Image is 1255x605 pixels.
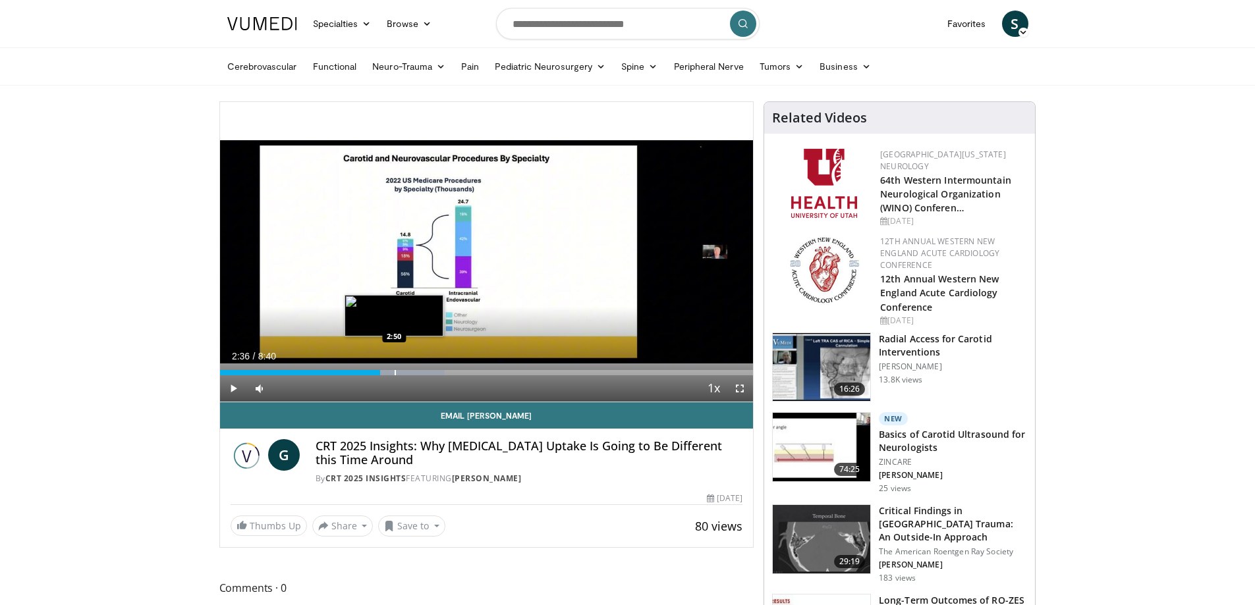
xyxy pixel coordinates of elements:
[325,473,406,484] a: CRT 2025 Insights
[791,149,857,218] img: f6362829-b0a3-407d-a044-59546adfd345.png.150x105_q85_autocrop_double_scale_upscale_version-0.2.png
[231,439,263,471] img: CRT 2025 Insights
[879,428,1027,454] h3: Basics of Carotid Ultrasound for Neurologists
[772,504,1027,583] a: 29:19 Critical Findings in [GEOGRAPHIC_DATA] Trauma: An Outside-In Approach The American Roentgen...
[879,504,1027,544] h3: Critical Findings in [GEOGRAPHIC_DATA] Trauma: An Outside-In Approach
[707,492,742,504] div: [DATE]
[879,375,922,385] p: 13.8K views
[879,560,1027,570] p: [PERSON_NAME]
[253,351,256,361] span: /
[752,53,812,80] a: Tumors
[812,53,879,80] a: Business
[834,463,866,476] span: 74:25
[452,473,522,484] a: [PERSON_NAME]
[880,174,1011,214] a: 64th Western Intermountain Neurological Organization (WINO) Conferen…
[879,332,1027,359] h3: Radial Access for Carotid Interventions
[268,439,300,471] a: G
[880,149,1006,172] a: [GEOGRAPHIC_DATA][US_STATE] Neurology
[496,8,760,39] input: Search topics, interventions
[773,505,870,573] img: 8d8e3180-86ba-4d19-9168-3f59fd7b70ab.150x105_q85_crop-smart_upscale.jpg
[879,483,911,494] p: 25 views
[727,375,753,402] button: Fullscreen
[1002,11,1028,37] a: S
[487,53,613,80] a: Pediatric Neurosurgery
[305,53,365,80] a: Functional
[773,413,870,481] img: 909f4c92-df9b-4284-a94c-7a406844b75d.150x105_q85_crop-smart_upscale.jpg
[879,457,1027,467] p: ZINCARE
[316,473,742,485] div: By FEATURING
[219,53,305,80] a: Cerebrovascular
[378,515,445,537] button: Save to
[345,295,443,336] img: image.jpeg
[246,375,273,402] button: Mute
[880,236,999,271] a: 12th Annual Western New England Acute Cardiology Conference
[379,11,439,37] a: Browse
[453,53,487,80] a: Pain
[258,351,276,361] span: 8:40
[879,470,1027,481] p: [PERSON_NAME]
[834,555,866,568] span: 29:19
[312,515,374,537] button: Share
[773,333,870,402] img: RcxVNUapo-mhKxBX4xMDoxOjA4MTsiGN_2.150x105_q85_crop-smart_upscale.jpg
[772,412,1027,494] a: 74:25 New Basics of Carotid Ultrasound for Neurologists ZINCARE [PERSON_NAME] 25 views
[879,573,916,583] p: 183 views
[788,236,861,305] img: 0954f259-7907-4053-a817-32a96463ecc8.png.150x105_q85_autocrop_double_scale_upscale_version-0.2.png
[834,382,866,396] span: 16:26
[316,439,742,467] h4: CRT 2025 Insights: Why [MEDICAL_DATA] Uptake Is Going to Be Different this Time Around
[879,361,1027,372] p: [PERSON_NAME]
[305,11,379,37] a: Specialties
[220,375,246,402] button: Play
[939,11,994,37] a: Favorites
[220,370,754,375] div: Progress Bar
[219,579,754,596] span: Comments 0
[880,215,1024,227] div: [DATE]
[666,53,752,80] a: Peripheral Nerve
[364,53,453,80] a: Neuro-Trauma
[220,402,754,429] a: Email [PERSON_NAME]
[772,332,1027,402] a: 16:26 Radial Access for Carotid Interventions [PERSON_NAME] 13.8K views
[879,412,908,425] p: New
[880,273,999,313] a: 12th Annual Western New England Acute Cardiology Conference
[220,102,754,402] video-js: Video Player
[232,351,250,361] span: 2:36
[880,315,1024,327] div: [DATE]
[613,53,665,80] a: Spine
[231,515,307,536] a: Thumbs Up
[772,110,867,126] h4: Related Videos
[700,375,727,402] button: Playback Rate
[227,17,297,30] img: VuMedi Logo
[695,518,742,534] span: 80 views
[879,546,1027,557] p: The American Roentgen Ray Society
